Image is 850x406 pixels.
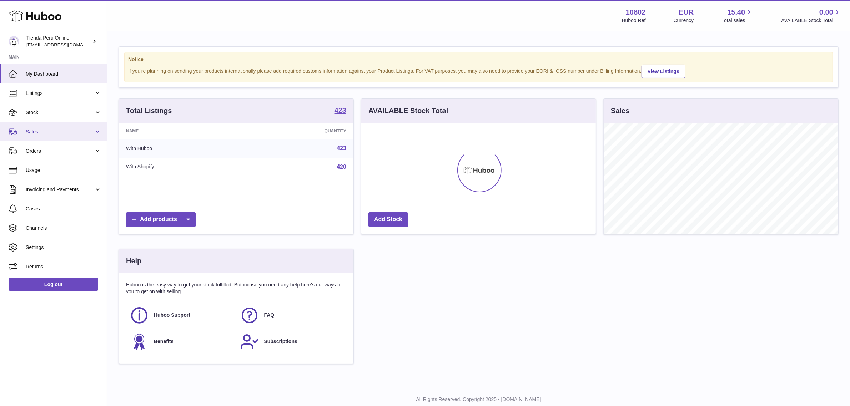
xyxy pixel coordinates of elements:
[128,64,829,78] div: If you're planning on sending your products internationally please add required customs informati...
[154,312,190,319] span: Huboo Support
[26,225,101,232] span: Channels
[721,17,753,24] span: Total sales
[245,123,353,139] th: Quantity
[337,164,346,170] a: 420
[679,7,694,17] strong: EUR
[26,109,94,116] span: Stock
[264,312,275,319] span: FAQ
[119,123,245,139] th: Name
[335,107,346,114] strong: 423
[126,212,196,227] a: Add products
[119,139,245,158] td: With Huboo
[264,338,297,345] span: Subscriptions
[368,212,408,227] a: Add Stock
[26,128,94,135] span: Sales
[626,7,646,17] strong: 10802
[154,338,173,345] span: Benefits
[337,145,346,151] a: 423
[128,56,829,63] strong: Notice
[9,36,19,47] img: internalAdmin-10802@internal.huboo.com
[622,17,646,24] div: Huboo Ref
[611,106,629,116] h3: Sales
[26,263,101,270] span: Returns
[674,17,694,24] div: Currency
[119,158,245,176] td: With Shopify
[126,281,346,295] p: Huboo is the easy way to get your stock fulfilled. But incase you need any help here's our ways f...
[26,167,101,174] span: Usage
[727,7,745,17] span: 15.40
[26,90,94,97] span: Listings
[781,17,841,24] span: AVAILABLE Stock Total
[113,396,844,403] p: All Rights Reserved. Copyright 2025 - [DOMAIN_NAME]
[9,278,98,291] a: Log out
[126,106,172,116] h3: Total Listings
[240,306,343,325] a: FAQ
[26,244,101,251] span: Settings
[368,106,448,116] h3: AVAILABLE Stock Total
[126,256,141,266] h3: Help
[130,306,233,325] a: Huboo Support
[781,7,841,24] a: 0.00 AVAILABLE Stock Total
[642,65,685,78] a: View Listings
[130,332,233,351] a: Benefits
[26,42,105,47] span: [EMAIL_ADDRESS][DOMAIN_NAME]
[721,7,753,24] a: 15.40 Total sales
[26,71,101,77] span: My Dashboard
[335,107,346,115] a: 423
[26,148,94,154] span: Orders
[26,205,101,212] span: Cases
[26,35,91,48] div: Tienda Perú Online
[240,332,343,351] a: Subscriptions
[26,186,94,193] span: Invoicing and Payments
[819,7,833,17] span: 0.00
